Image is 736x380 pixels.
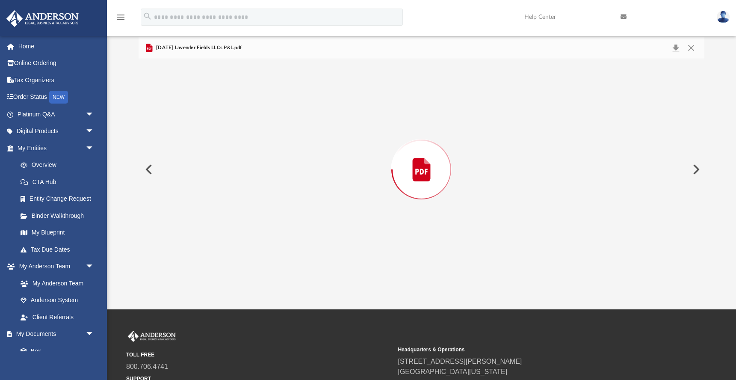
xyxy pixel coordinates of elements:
a: Overview [12,157,107,174]
div: NEW [49,91,68,104]
i: menu [115,12,126,22]
a: My Entitiesarrow_drop_down [6,140,107,157]
a: 800.706.4741 [126,363,168,370]
a: Anderson System [12,292,103,309]
button: Close [683,42,699,54]
a: Order StatusNEW [6,89,107,106]
a: Box [12,342,98,359]
span: arrow_drop_down [86,106,103,123]
a: Client Referrals [12,309,103,326]
a: [GEOGRAPHIC_DATA][US_STATE] [398,368,507,375]
a: My Blueprint [12,224,103,241]
button: Next File [686,157,705,181]
a: Home [6,38,107,55]
a: My Anderson Team [12,275,98,292]
button: Download [668,42,684,54]
span: arrow_drop_down [86,123,103,140]
span: arrow_drop_down [86,140,103,157]
i: search [143,12,152,21]
a: Platinum Q&Aarrow_drop_down [6,106,107,123]
a: Entity Change Request [12,190,107,208]
a: menu [115,16,126,22]
a: Online Ordering [6,55,107,72]
img: Anderson Advisors Platinum Portal [4,10,81,27]
small: Headquarters & Operations [398,346,663,353]
img: Anderson Advisors Platinum Portal [126,331,177,342]
a: Tax Organizers [6,71,107,89]
a: Digital Productsarrow_drop_down [6,123,107,140]
div: Preview [139,37,705,280]
span: [DATE] Lavender Fields LLCs P&L.pdf [154,44,242,52]
img: User Pic [717,11,730,23]
a: My Documentsarrow_drop_down [6,326,103,343]
a: CTA Hub [12,173,107,190]
a: [STREET_ADDRESS][PERSON_NAME] [398,358,522,365]
small: TOLL FREE [126,351,392,359]
a: Binder Walkthrough [12,207,107,224]
a: My Anderson Teamarrow_drop_down [6,258,103,275]
button: Previous File [139,157,157,181]
span: arrow_drop_down [86,258,103,276]
a: Tax Due Dates [12,241,107,258]
span: arrow_drop_down [86,326,103,343]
